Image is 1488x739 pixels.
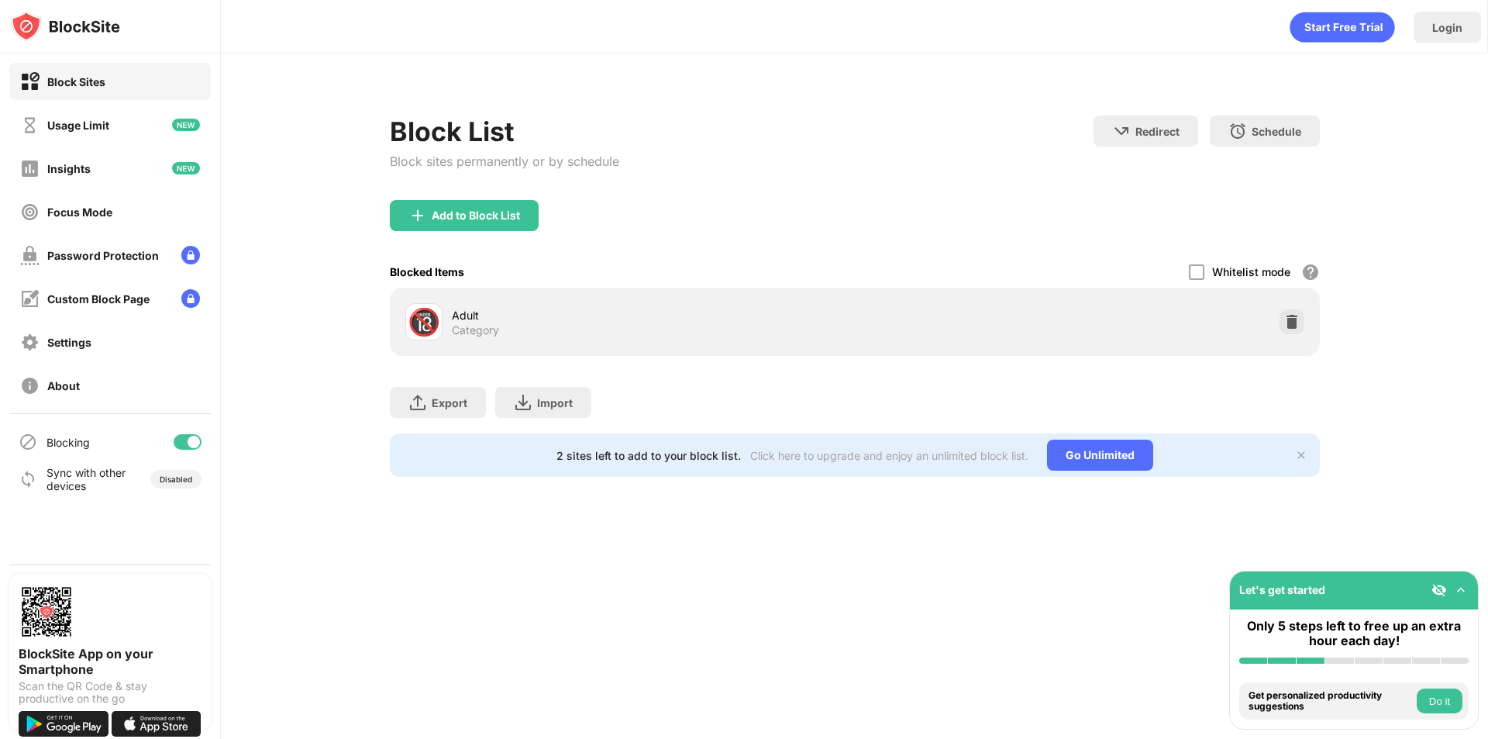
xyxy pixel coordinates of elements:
[19,584,74,640] img: options-page-qr-code.png
[160,475,192,484] div: Disabled
[537,396,573,409] div: Import
[20,333,40,352] img: settings-off.svg
[1252,125,1301,138] div: Schedule
[20,159,40,178] img: insights-off.svg
[47,292,150,306] div: Custom Block Page
[19,646,201,677] div: BlockSite App on your Smartphone
[20,116,40,135] img: time-usage-off.svg
[20,72,40,92] img: block-on.svg
[452,307,855,323] div: Adult
[47,249,159,262] div: Password Protection
[47,379,80,392] div: About
[19,711,108,737] img: get-it-on-google-play.svg
[1295,449,1307,461] img: x-button.svg
[47,205,112,219] div: Focus Mode
[1239,583,1325,596] div: Let's get started
[19,470,37,489] img: sync-icon.svg
[1135,125,1180,138] div: Redirect
[20,376,40,395] img: about-off.svg
[1432,21,1462,34] div: Login
[181,246,200,264] img: lock-menu.svg
[1047,440,1153,471] div: Go Unlimited
[47,119,109,132] div: Usage Limit
[19,433,37,451] img: blocking-icon.svg
[47,336,91,349] div: Settings
[556,449,741,462] div: 2 sites left to add to your block list.
[19,680,201,705] div: Scan the QR Code & stay productive on the go
[181,289,200,308] img: lock-menu.svg
[432,396,467,409] div: Export
[1431,582,1447,598] img: eye-not-visible.svg
[47,75,105,88] div: Block Sites
[390,116,619,147] div: Block List
[1417,689,1462,713] button: Do it
[20,202,40,222] img: focus-off.svg
[47,162,91,175] div: Insights
[1212,265,1290,278] div: Whitelist mode
[20,289,40,309] img: customize-block-page-off.svg
[750,449,1028,462] div: Click here to upgrade and enjoy an unlimited block list.
[46,466,126,492] div: Sync with other devices
[452,323,499,337] div: Category
[172,119,200,131] img: new-icon.svg
[112,711,201,737] img: download-on-the-app-store.svg
[1239,619,1469,648] div: Only 5 steps left to free up an extra hour each day!
[1453,582,1469,598] img: omni-setup-toggle.svg
[1290,12,1395,43] div: animation
[20,246,40,265] img: password-protection-off.svg
[408,306,440,338] div: 🔞
[11,11,120,42] img: logo-blocksite.svg
[390,265,464,278] div: Blocked Items
[1249,690,1413,713] div: Get personalized productivity suggestions
[390,154,619,169] div: Block sites permanently or by schedule
[172,162,200,174] img: new-icon.svg
[432,209,520,222] div: Add to Block List
[46,436,90,449] div: Blocking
